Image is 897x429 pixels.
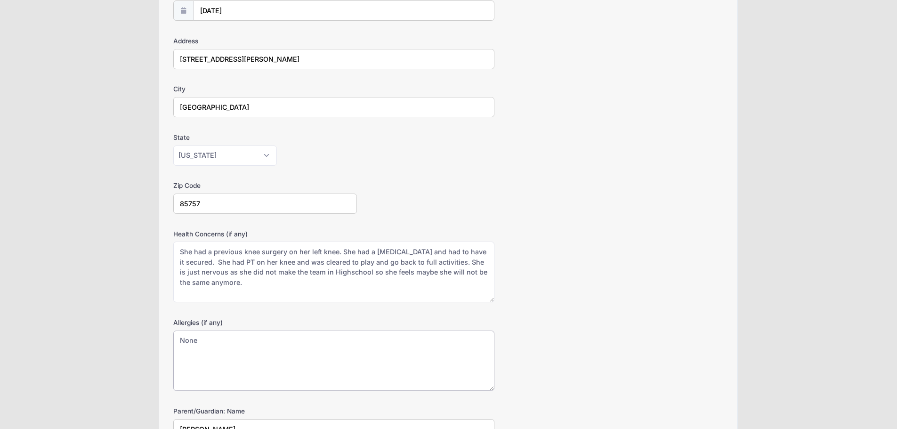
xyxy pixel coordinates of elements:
input: xxxxx [173,194,357,214]
label: Parent/Guardian: Name [173,406,357,416]
label: State [173,133,357,142]
label: City [173,84,357,94]
label: Zip Code [173,181,357,190]
label: Address [173,36,357,46]
label: Health Concerns (if any) [173,229,357,239]
label: Allergies (if any) [173,318,357,327]
input: mm/dd/yyyy [194,0,494,21]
